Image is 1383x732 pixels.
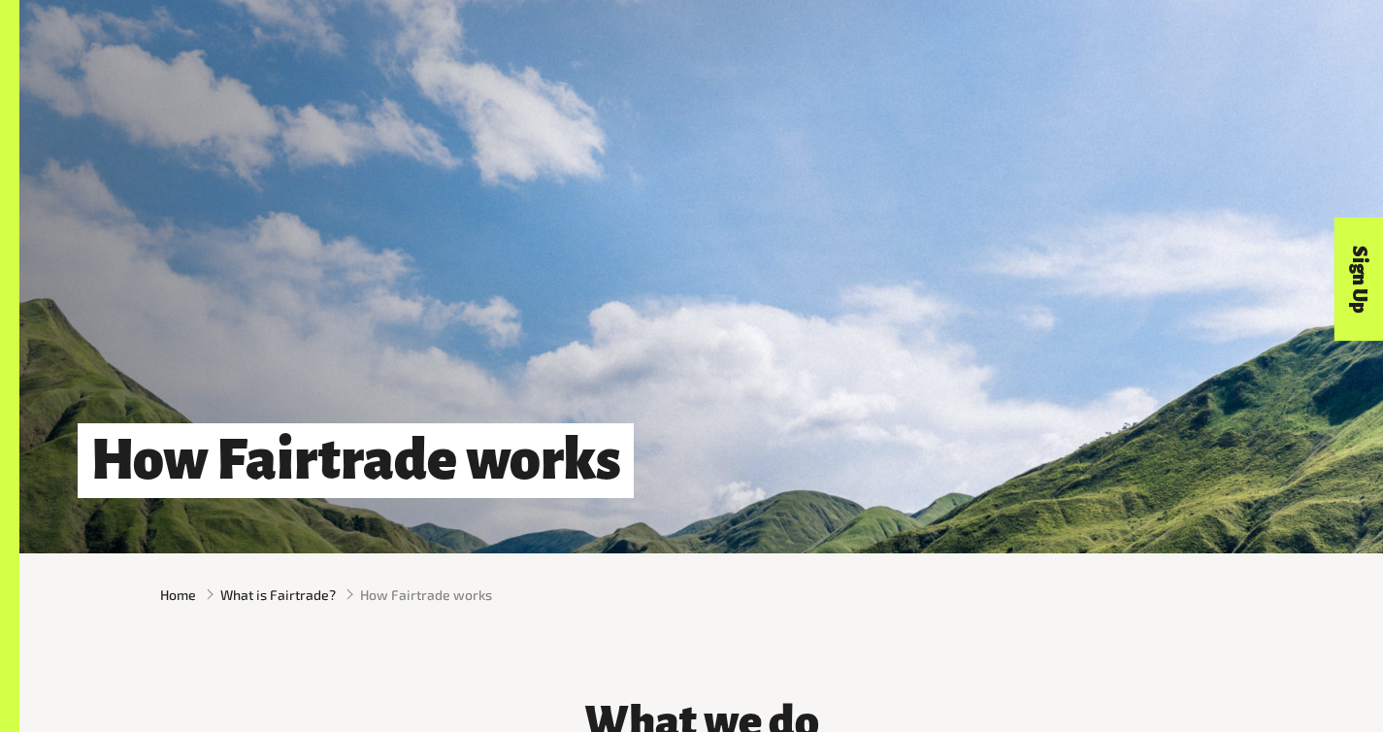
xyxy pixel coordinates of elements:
h1: How Fairtrade works [78,423,634,498]
span: How Fairtrade works [360,584,492,605]
a: What is Fairtrade? [220,584,336,605]
a: Home [160,584,196,605]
